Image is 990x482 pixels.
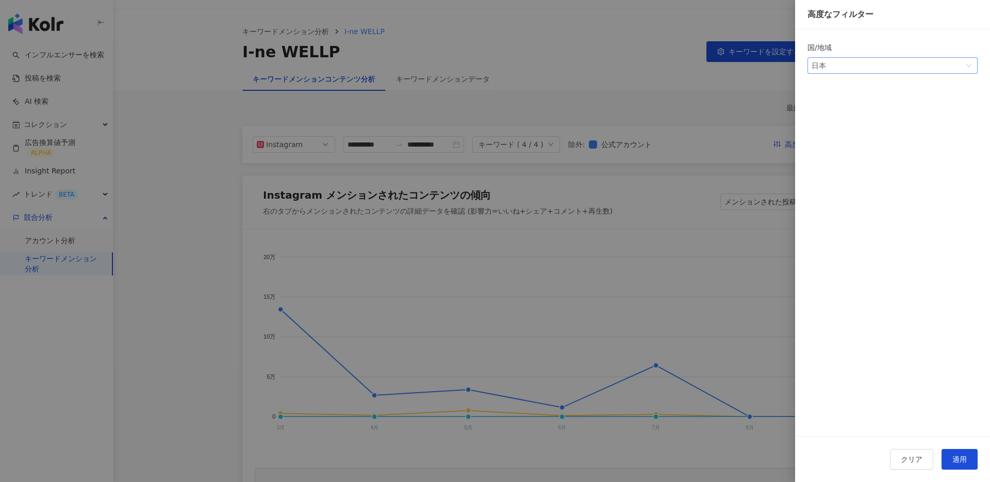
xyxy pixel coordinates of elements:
div: 高度なフィルター [807,8,978,21]
div: 日本 [812,58,845,73]
span: クリア [901,455,922,463]
span: 適用 [952,455,967,463]
button: 適用 [942,449,978,470]
button: クリア [890,449,933,470]
label: 国/地域 [807,42,839,53]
